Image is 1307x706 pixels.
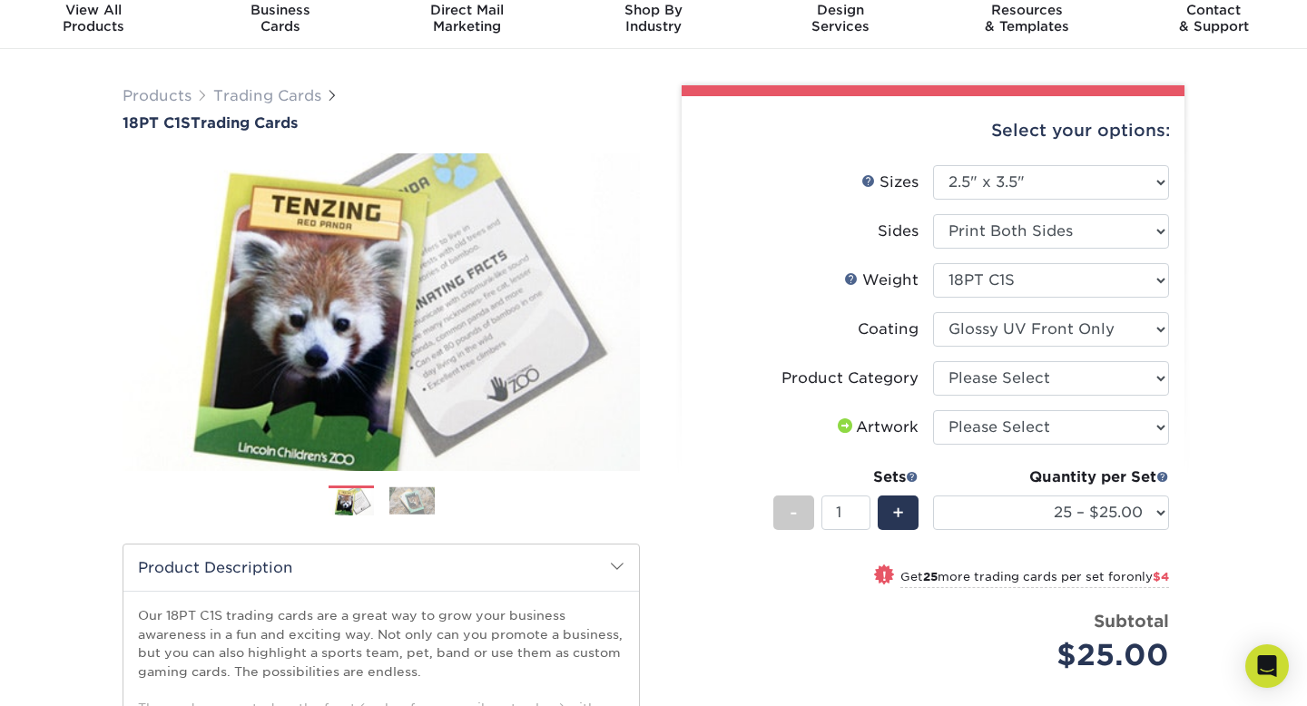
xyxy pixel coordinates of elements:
[773,466,919,488] div: Sets
[900,570,1169,588] small: Get more trading cards per set for
[934,2,1121,18] span: Resources
[933,466,1169,488] div: Quantity per Set
[790,499,798,526] span: -
[1120,2,1307,34] div: & Support
[373,2,560,18] span: Direct Mail
[923,570,938,583] strong: 25
[747,2,934,34] div: Services
[1126,570,1169,583] span: only
[213,87,321,104] a: Trading Cards
[123,87,192,104] a: Products
[934,2,1121,34] div: & Templates
[834,417,919,438] div: Artwork
[947,633,1169,677] div: $25.00
[858,319,919,340] div: Coating
[373,2,560,34] div: Marketing
[892,499,904,526] span: +
[187,2,374,34] div: Cards
[389,486,435,515] img: Trading Cards 02
[560,2,747,18] span: Shop By
[696,96,1170,165] div: Select your options:
[560,2,747,34] div: Industry
[882,566,887,585] span: !
[123,133,640,491] img: 18PT C1S 01
[329,486,374,518] img: Trading Cards 01
[781,368,919,389] div: Product Category
[844,270,919,291] div: Weight
[1120,2,1307,18] span: Contact
[123,114,191,132] span: 18PT C1S
[878,221,919,242] div: Sides
[123,114,640,132] a: 18PT C1STrading Cards
[123,544,639,591] h2: Product Description
[1094,611,1169,631] strong: Subtotal
[1153,570,1169,583] span: $4
[1245,644,1289,688] div: Open Intercom Messenger
[861,172,919,193] div: Sizes
[123,114,640,132] h1: Trading Cards
[747,2,934,18] span: Design
[187,2,374,18] span: Business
